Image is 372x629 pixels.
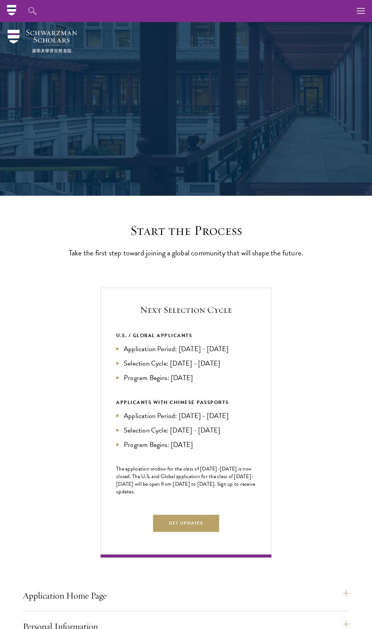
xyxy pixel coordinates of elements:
li: Selection Cycle: [DATE] - [DATE] [116,358,256,369]
li: Application Period: [DATE] - [DATE] [116,344,256,354]
div: APPLICANTS WITH CHINESE PASSPORTS [116,398,256,407]
div: U.S. / GLOBAL APPLICANTS [116,331,256,340]
button: Get Updates [153,515,219,532]
span: The application window for the class of [DATE]-[DATE] is now closed. The U.S. and Global applicat... [116,465,255,496]
img: Schwarzman Scholars [8,30,77,53]
h5: Next Selection Cycle [116,303,256,316]
p: Take the first step toward joining a global community that will shape the future. [68,246,304,259]
h2: Start the Process [68,222,304,239]
li: Program Begins: [DATE] [116,439,256,450]
li: Program Begins: [DATE] [116,372,256,383]
button: Application Home Page [23,586,349,605]
li: Selection Cycle: [DATE] - [DATE] [116,425,256,436]
li: Application Period: [DATE] - [DATE] [116,410,256,421]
